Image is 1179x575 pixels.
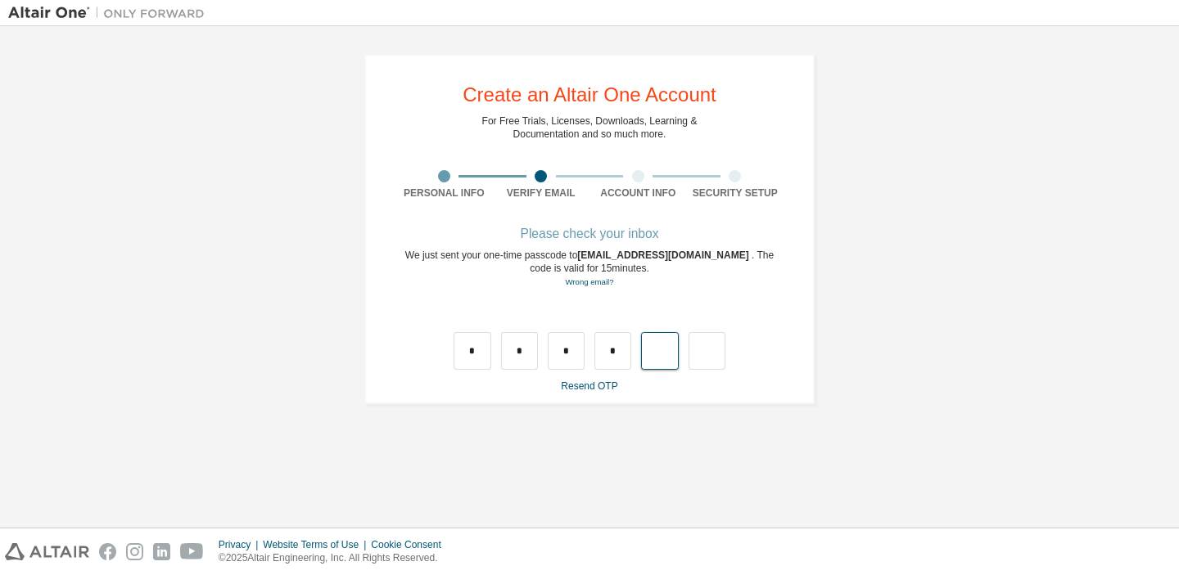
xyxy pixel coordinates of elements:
div: Security Setup [687,186,784,200]
a: Resend OTP [561,380,617,392]
div: Personal Info [395,186,493,200]
div: Create an Altair One Account [463,85,716,105]
img: youtube.svg [180,543,204,560]
div: Cookie Consent [371,538,450,551]
div: Privacy [219,538,263,551]
div: Verify Email [493,186,590,200]
img: Altair One [8,5,213,21]
div: For Free Trials, Licenses, Downloads, Learning & Documentation and so much more. [482,115,698,141]
div: Account Info [589,186,687,200]
div: We just sent your one-time passcode to . The code is valid for 15 minutes. [395,249,784,289]
img: altair_logo.svg [5,543,89,560]
span: [EMAIL_ADDRESS][DOMAIN_NAME] [577,249,752,261]
img: facebook.svg [99,543,116,560]
div: Please check your inbox [395,229,784,239]
a: Go back to the registration form [565,277,613,286]
p: © 2025 Altair Engineering, Inc. All Rights Reserved. [219,551,451,565]
div: Website Terms of Use [263,538,371,551]
img: linkedin.svg [153,543,170,560]
img: instagram.svg [126,543,143,560]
